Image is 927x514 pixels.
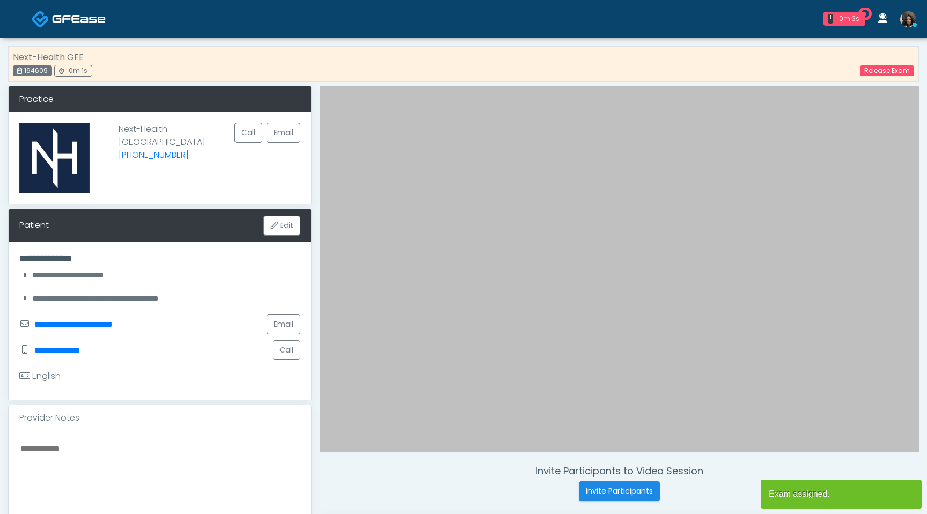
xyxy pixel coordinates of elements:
[13,65,52,76] div: 164609
[9,86,311,112] div: Practice
[234,123,262,143] button: Call
[900,11,916,27] img: Nike Elizabeth Akinjero
[860,65,914,76] a: Release Exam
[273,340,300,360] button: Call
[19,370,61,383] div: English
[69,66,87,75] span: 0m 1s
[9,405,311,431] div: Provider Notes
[52,13,106,24] img: Docovia
[263,216,300,236] button: Edit
[837,14,861,24] div: 0m 3s
[119,149,189,161] a: [PHONE_NUMBER]
[828,14,833,24] div: 1
[32,1,106,36] a: Docovia
[817,8,872,30] a: 1 0m 3s
[579,481,660,501] button: Invite Participants
[267,123,300,143] a: Email
[19,219,49,232] div: Patient
[119,123,205,185] p: Next-Health [GEOGRAPHIC_DATA]
[19,123,90,193] img: Provider image
[13,51,84,63] strong: Next-Health GFE
[32,10,49,28] img: Docovia
[320,465,919,477] h4: Invite Participants to Video Session
[267,314,300,334] a: Email
[761,480,922,509] article: Exam assigned.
